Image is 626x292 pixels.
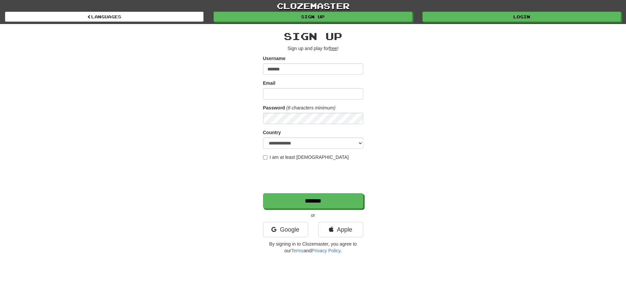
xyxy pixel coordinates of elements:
[214,12,412,22] a: Sign up
[286,105,336,110] em: (6 characters minimum)
[263,31,363,42] h2: Sign up
[311,248,340,253] a: Privacy Policy
[263,55,286,62] label: Username
[318,222,363,237] a: Apple
[263,80,275,86] label: Email
[263,212,363,219] p: or
[263,104,285,111] label: Password
[263,241,363,254] p: By signing in to Clozemaster, you agree to our and .
[263,222,308,237] a: Google
[291,248,304,253] a: Terms
[422,12,621,22] a: Login
[263,154,349,161] label: I am at least [DEMOGRAPHIC_DATA]
[329,46,337,51] u: free
[263,164,365,190] iframe: reCAPTCHA
[263,155,267,160] input: I am at least [DEMOGRAPHIC_DATA]
[263,45,363,52] p: Sign up and play for !
[263,129,281,136] label: Country
[5,12,204,22] a: Languages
